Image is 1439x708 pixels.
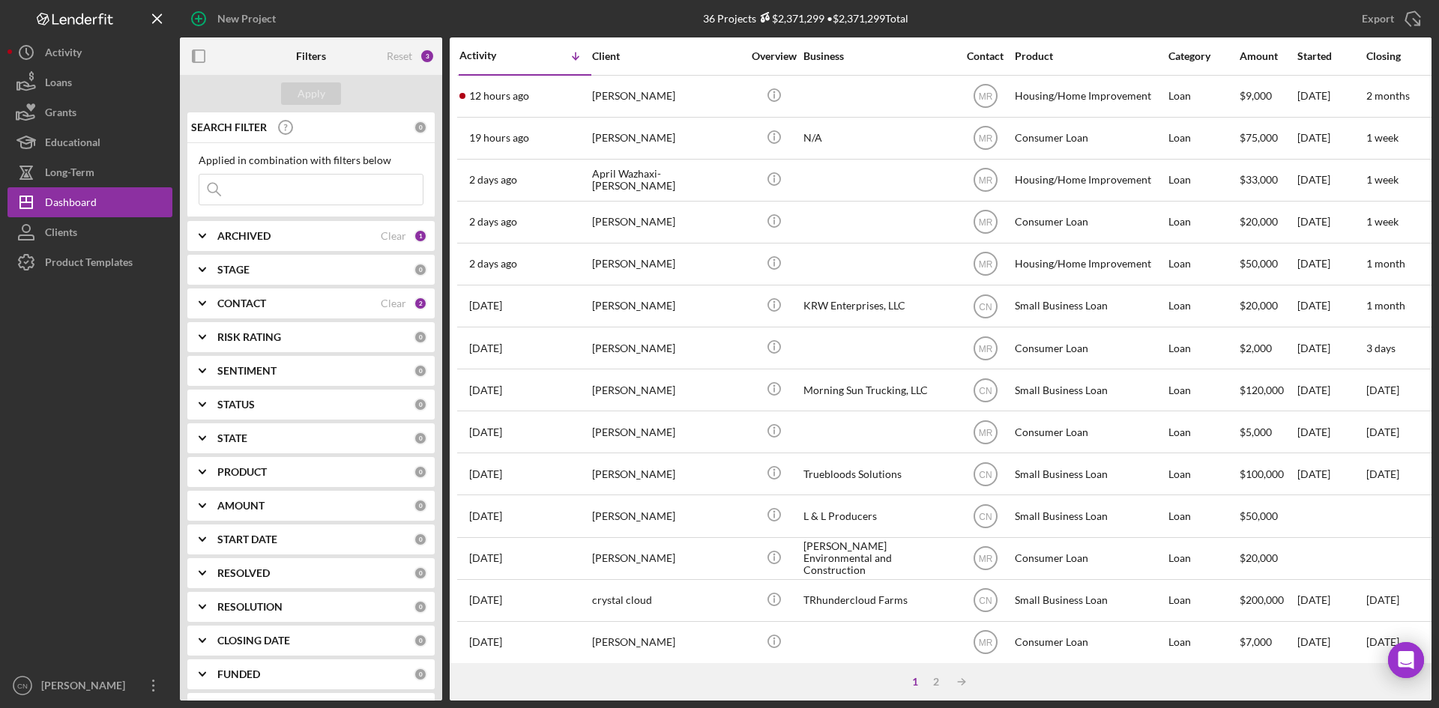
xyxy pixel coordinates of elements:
time: 2025-10-07 20:42 [469,174,517,186]
div: crystal cloud [592,581,742,620]
b: START DATE [217,533,277,545]
div: Apply [298,82,325,105]
span: $7,000 [1240,635,1272,648]
div: Long-Term [45,157,94,191]
text: MR [978,343,992,354]
div: Loan [1168,412,1238,452]
time: 1 week [1366,131,1399,144]
div: 0 [414,566,427,580]
div: TRhundercloud Farms [803,581,953,620]
div: Educational [45,127,100,161]
div: Consumer Loan [1015,328,1165,368]
span: $100,000 [1240,468,1284,480]
div: Loan [1168,539,1238,578]
div: 0 [414,668,427,681]
div: Loan [1168,370,1238,410]
div: [DATE] [1297,454,1365,494]
b: STAGE [217,264,250,276]
span: $5,000 [1240,426,1272,438]
div: [PERSON_NAME] Environmental and Construction [803,539,953,578]
div: Export [1362,4,1394,34]
time: 2025-09-29 17:21 [469,426,502,438]
time: [DATE] [1366,426,1399,438]
div: Overview [746,50,802,62]
text: MR [978,91,992,102]
button: Long-Term [7,157,172,187]
div: Product Templates [45,247,133,281]
div: Loan [1168,581,1238,620]
div: Clear [381,297,406,309]
time: 2025-10-02 21:13 [469,342,502,354]
div: 0 [414,465,427,479]
div: Activity [45,37,82,71]
button: Activity [7,37,172,67]
b: Filters [296,50,326,62]
time: 2025-09-19 13:26 [469,636,502,648]
time: 2 months [1366,89,1410,102]
time: 2025-10-06 19:15 [469,300,502,312]
div: Small Business Loan [1015,286,1165,326]
div: Grants [45,97,76,131]
div: Loan [1168,244,1238,284]
time: [DATE] [1366,384,1399,396]
text: MR [978,554,992,564]
div: April Wazhaxi-[PERSON_NAME] [592,160,742,200]
div: Truebloods Solutions [803,454,953,494]
a: Dashboard [7,187,172,217]
div: KRW Enterprises, LLC [803,286,953,326]
div: [DATE] [1297,244,1365,284]
div: 2 [926,676,947,688]
text: MR [978,217,992,228]
div: Housing/Home Improvement [1015,160,1165,200]
span: $9,000 [1240,89,1272,102]
button: Product Templates [7,247,172,277]
text: CN [979,385,992,396]
div: [PERSON_NAME] [592,76,742,116]
span: $75,000 [1240,131,1278,144]
time: 2025-10-08 19:36 [469,132,529,144]
time: [DATE] [1366,593,1399,606]
time: 2025-09-20 17:42 [469,594,502,606]
button: Apply [281,82,341,105]
span: $20,000 [1240,551,1278,564]
div: Category [1168,50,1238,62]
div: 0 [414,364,427,378]
div: Housing/Home Improvement [1015,244,1165,284]
text: MR [978,427,992,438]
time: 2025-10-09 02:30 [469,90,529,102]
div: [PERSON_NAME] [592,496,742,536]
span: $2,000 [1240,342,1272,354]
div: [PERSON_NAME] [592,244,742,284]
text: MR [978,133,992,144]
time: 2025-10-07 19:53 [469,216,517,228]
text: CN [979,512,992,522]
span: $33,000 [1240,173,1278,186]
div: 0 [414,432,427,445]
div: 1 [905,676,926,688]
div: Loan [1168,202,1238,242]
div: Business [803,50,953,62]
div: Client [592,50,742,62]
div: [PERSON_NAME] [592,370,742,410]
div: [PERSON_NAME] [592,623,742,662]
div: Applied in combination with filters below [199,154,423,166]
div: Clear [381,230,406,242]
div: [DATE] [1297,623,1365,662]
div: [DATE] [1297,118,1365,158]
time: 2025-09-24 18:21 [469,552,502,564]
a: Clients [7,217,172,247]
text: MR [978,259,992,270]
text: CN [979,469,992,479]
div: [DATE] [1297,286,1365,326]
div: [DATE] [1297,76,1365,116]
div: Open Intercom Messenger [1388,642,1424,678]
div: Small Business Loan [1015,581,1165,620]
div: Reset [387,50,412,62]
div: 0 [414,330,427,344]
b: CONTACT [217,297,266,309]
b: PRODUCT [217,466,267,478]
div: [DATE] [1297,160,1365,200]
text: CN [979,596,992,606]
time: 2025-09-29 16:36 [469,468,502,480]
